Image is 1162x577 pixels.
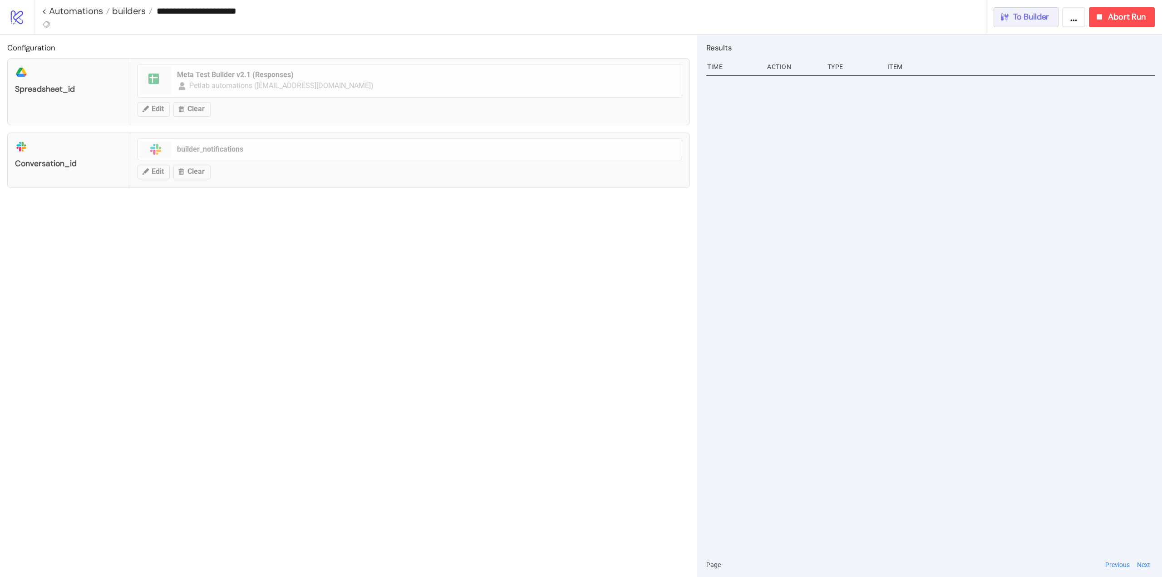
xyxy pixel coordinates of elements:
h2: Configuration [7,42,690,54]
button: Abort Run [1089,7,1155,27]
div: Type [827,58,880,75]
span: Page [706,560,721,570]
span: To Builder [1013,12,1049,22]
div: Item [886,58,1155,75]
div: Action [766,58,820,75]
button: To Builder [994,7,1059,27]
a: builders [110,6,153,15]
button: Previous [1103,560,1132,570]
button: ... [1062,7,1085,27]
span: builders [110,5,146,17]
div: Time [706,58,760,75]
a: < Automations [42,6,110,15]
h2: Results [706,42,1155,54]
span: Abort Run [1108,12,1146,22]
button: Next [1134,560,1153,570]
